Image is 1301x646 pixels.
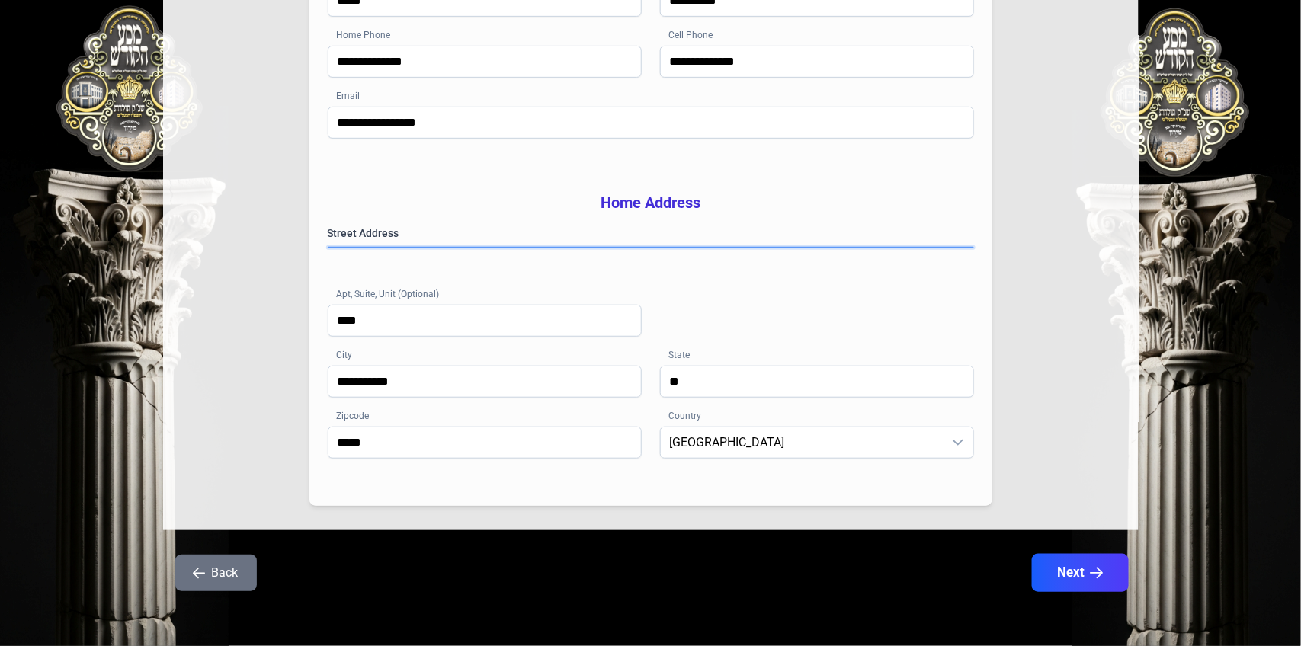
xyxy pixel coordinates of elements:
label: Street Address [328,225,974,241]
div: dropdown trigger [943,427,973,458]
button: Back [175,555,257,591]
h3: Home Address [328,192,974,213]
button: Next [1031,554,1128,592]
span: United States [661,427,943,458]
